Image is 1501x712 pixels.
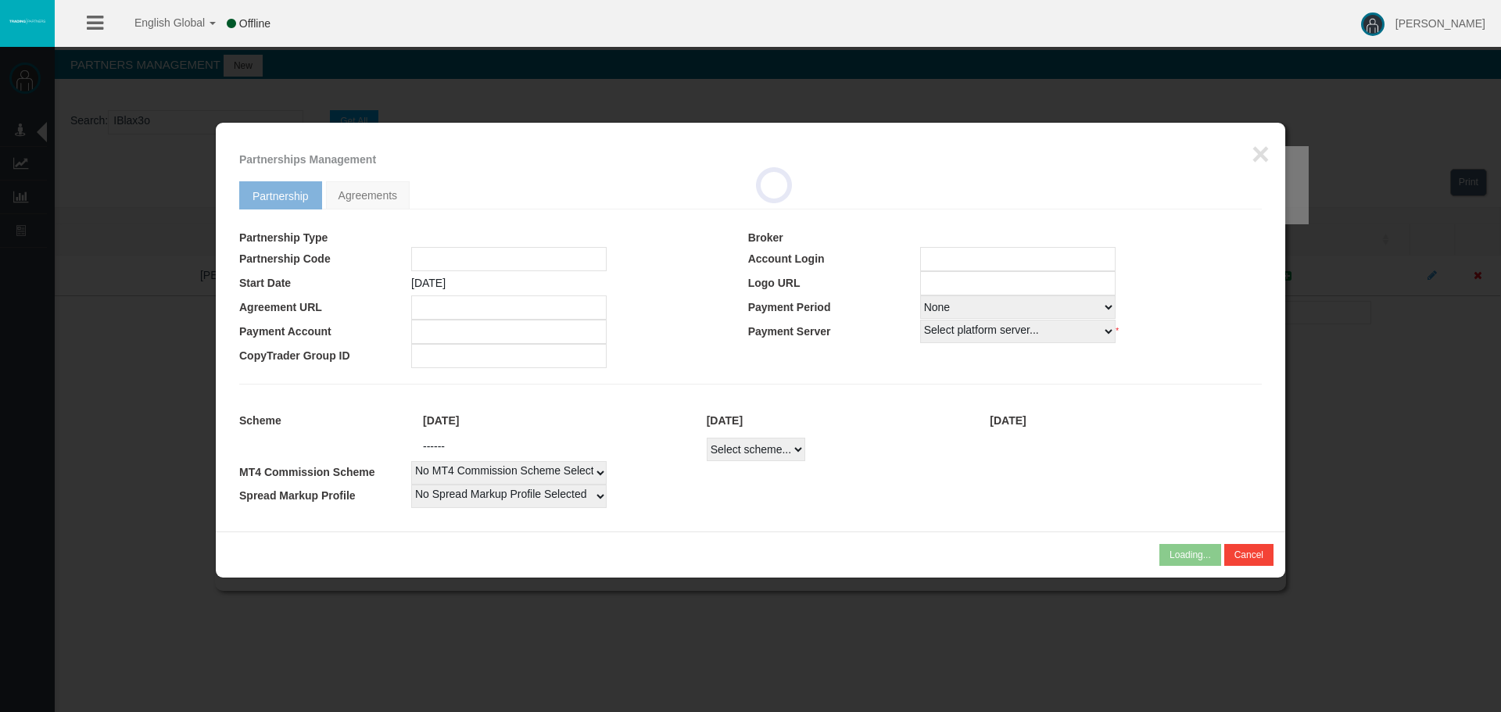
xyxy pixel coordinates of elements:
button: × [1252,138,1270,170]
img: logo.svg [8,18,47,24]
td: Scheme [239,404,411,438]
span: ------ [423,440,445,453]
td: Payment Server [748,320,920,344]
td: Start Date [239,271,411,295]
td: MT4 Commission Scheme [239,461,411,485]
td: Logo URL [748,271,920,295]
span: English Global [114,16,205,29]
img: user-image [1361,13,1385,36]
div: [DATE] [411,412,695,430]
td: Agreement URL [239,295,411,320]
div: [DATE] [978,412,1262,430]
td: CopyTrader Group ID [239,344,411,368]
span: [DATE] [411,277,446,289]
span: [PERSON_NAME] [1395,17,1485,30]
td: Payment Account [239,320,411,344]
td: Account Login [748,247,920,271]
div: [DATE] [695,412,979,430]
td: Broker [748,229,920,247]
td: Partnership Code [239,247,411,271]
td: Payment Period [748,295,920,320]
button: Cancel [1224,544,1274,566]
span: Offline [239,17,270,30]
td: Spread Markup Profile [239,485,411,508]
td: Partnership Type [239,229,411,247]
